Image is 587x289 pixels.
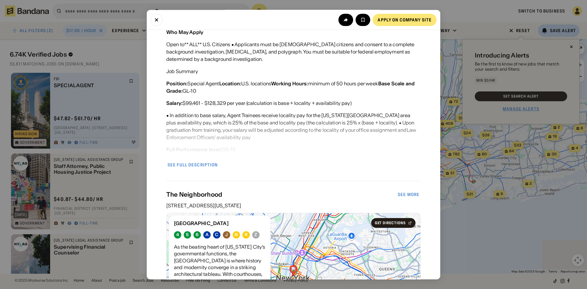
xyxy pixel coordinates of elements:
[166,100,183,106] div: Salary:
[196,232,198,238] div: 6
[166,112,421,141] div: • In addition to base salary, Agent Trainees receive locality pay for the [US_STATE][GEOGRAPHIC_D...
[166,146,236,153] div: GS-13
[168,163,218,167] div: See full description
[254,232,257,238] div: Z
[398,192,419,197] div: See more
[271,80,308,87] div: Working Hours:
[225,232,228,238] div: J
[378,17,432,22] div: Apply on company site
[166,203,421,208] div: [STREET_ADDRESS][US_STATE]
[205,232,209,238] div: A
[166,68,198,75] div: Job Summary
[166,41,421,63] div: Open to** ALL** U.S. Citizens • Applicants must be [DEMOGRAPHIC_DATA] citizens and consent to a c...
[150,13,163,26] button: Close
[375,221,406,225] div: Get Directions
[166,80,187,87] div: Position:
[166,80,421,94] div: Special Agent U.S. locations minimum of 50 hours per week GL-10
[166,146,222,153] div: Full Performance level:
[166,99,352,107] div: $99,461 - $128,329 per year (calculation is base + locality + availability pay)
[176,232,179,238] div: 4
[174,220,265,226] div: [GEOGRAPHIC_DATA]
[215,232,218,238] div: C
[166,191,397,198] div: The Neighborhood
[245,232,248,238] div: R
[234,232,238,238] div: N
[219,80,241,87] div: Location:
[186,232,189,238] div: 5
[166,29,203,35] div: Who May Apply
